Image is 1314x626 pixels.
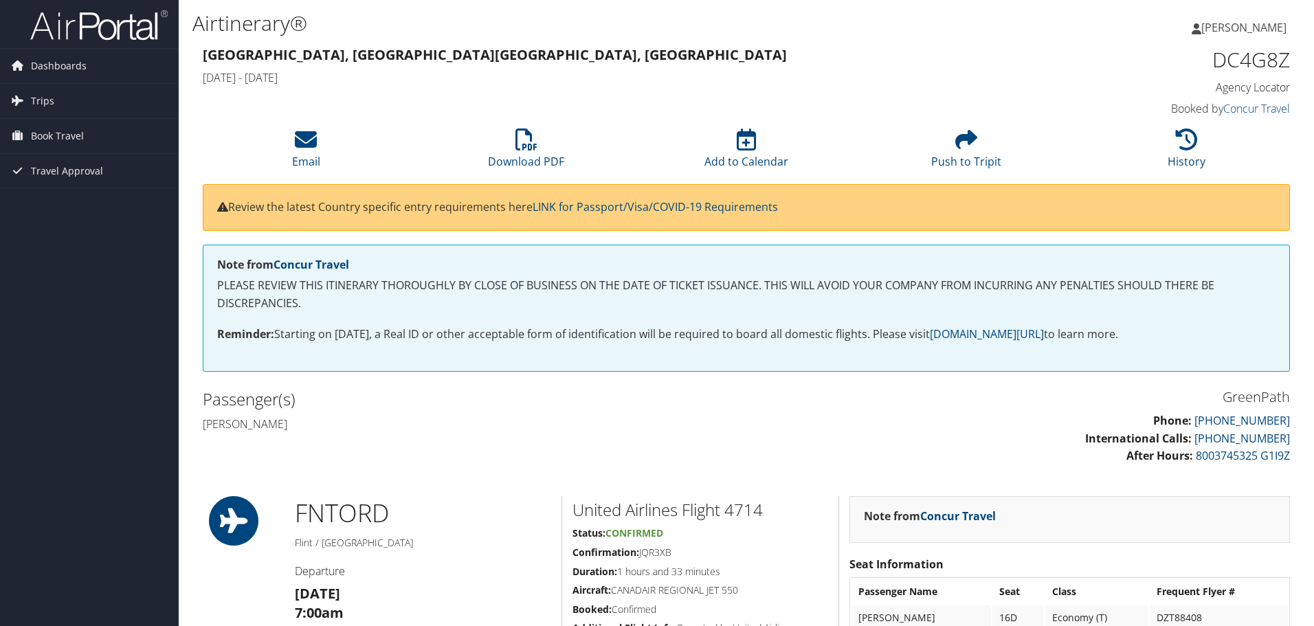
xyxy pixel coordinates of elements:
[1034,80,1290,95] h4: Agency Locator
[192,9,931,38] h1: Airtinerary®
[203,70,1013,85] h4: [DATE] - [DATE]
[1153,413,1192,428] strong: Phone:
[1196,448,1290,463] a: 8003745325 G1I9Z
[488,136,564,169] a: Download PDF
[31,84,54,118] span: Trips
[1085,431,1192,446] strong: International Calls:
[274,257,349,272] a: Concur Travel
[864,508,996,524] strong: Note from
[295,496,551,530] h1: FNT ORD
[30,9,168,41] img: airportal-logo.png
[1201,20,1287,35] span: [PERSON_NAME]
[930,326,1044,342] a: [DOMAIN_NAME][URL]
[217,326,1276,344] p: Starting on [DATE], a Real ID or other acceptable form of identification will be required to boar...
[31,119,84,153] span: Book Travel
[295,536,551,550] h5: Flint / [GEOGRAPHIC_DATA]
[849,557,944,572] strong: Seat Information
[533,199,778,214] a: LINK for Passport/Visa/COVID-19 Requirements
[757,388,1290,407] h3: GreenPath
[217,277,1276,312] p: PLEASE REVIEW THIS ITINERARY THOROUGHLY BY CLOSE OF BUSINESS ON THE DATE OF TICKET ISSUANCE. THIS...
[217,199,1276,216] p: Review the latest Country specific entry requirements here
[572,565,617,578] strong: Duration:
[605,526,663,539] span: Confirmed
[572,603,612,616] strong: Booked:
[203,45,787,64] strong: [GEOGRAPHIC_DATA], [GEOGRAPHIC_DATA] [GEOGRAPHIC_DATA], [GEOGRAPHIC_DATA]
[31,154,103,188] span: Travel Approval
[1194,431,1290,446] a: [PHONE_NUMBER]
[572,603,828,616] h5: Confirmed
[572,583,828,597] h5: CANADAIR REGIONAL JET 550
[1126,448,1193,463] strong: After Hours:
[704,136,788,169] a: Add to Calendar
[1045,579,1148,604] th: Class
[203,416,736,432] h4: [PERSON_NAME]
[1150,579,1288,604] th: Frequent Flyer #
[217,257,349,272] strong: Note from
[572,565,828,579] h5: 1 hours and 33 minutes
[1194,413,1290,428] a: [PHONE_NUMBER]
[920,508,996,524] a: Concur Travel
[931,136,1001,169] a: Push to Tripit
[295,603,344,622] strong: 7:00am
[1223,101,1290,116] a: Concur Travel
[217,326,274,342] strong: Reminder:
[1168,136,1205,169] a: History
[851,579,991,604] th: Passenger Name
[572,498,828,522] h2: United Airlines Flight 4714
[1192,7,1300,48] a: [PERSON_NAME]
[572,583,611,596] strong: Aircraft:
[295,584,340,603] strong: [DATE]
[295,563,551,579] h4: Departure
[1034,45,1290,74] h1: DC4G8Z
[572,546,828,559] h5: JQR3XB
[31,49,87,83] span: Dashboards
[992,579,1044,604] th: Seat
[572,546,639,559] strong: Confirmation:
[1034,101,1290,116] h4: Booked by
[572,526,605,539] strong: Status:
[292,136,320,169] a: Email
[203,388,736,411] h2: Passenger(s)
